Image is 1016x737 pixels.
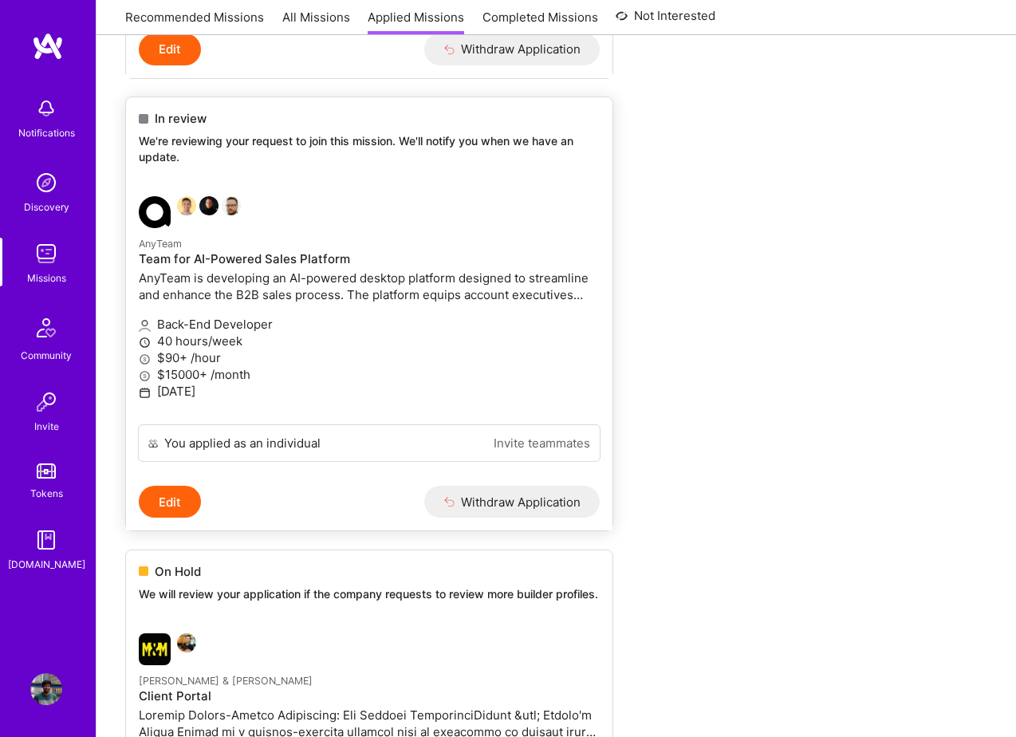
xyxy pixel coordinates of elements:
p: 40 hours/week [139,333,600,349]
img: Invite [30,386,62,418]
a: AnyTeam company logoSouvik BasuJames TouheyGrzegorz WróblewskiAnyTeamTeam for AI-Powered Sales Pl... [126,183,612,424]
div: Notifications [18,124,75,141]
i: icon Clock [139,337,151,349]
small: AnyTeam [139,238,182,250]
a: Not Interested [616,6,715,35]
img: User Avatar [30,673,62,705]
p: $15000+ /month [139,366,600,383]
img: discovery [30,167,62,199]
div: Tokens [30,485,63,502]
img: Souvik Basu [177,196,196,215]
a: Recommended Missions [125,9,264,35]
img: logo [32,32,64,61]
div: Discovery [24,199,69,215]
a: Applied Missions [368,9,464,35]
a: Invite teammates [494,435,590,451]
p: We're reviewing your request to join this mission. We'll notify you when we have an update. [139,133,600,164]
span: On Hold [155,563,201,580]
small: [PERSON_NAME] & [PERSON_NAME] [139,675,313,687]
span: In review [155,110,207,127]
p: [DATE] [139,383,600,400]
div: Community [21,347,72,364]
i: icon MoneyGray [139,353,151,365]
i: icon Applicant [139,320,151,332]
button: Withdraw Application [424,33,601,65]
img: guide book [30,524,62,556]
div: You applied as an individual [164,435,321,451]
img: tokens [37,463,56,479]
img: Community [27,309,65,347]
h4: Team for AI-Powered Sales Platform [139,252,600,266]
p: $90+ /hour [139,349,600,366]
img: teamwork [30,238,62,270]
button: Withdraw Application [424,486,601,518]
div: Invite [34,418,59,435]
i: icon MoneyGray [139,370,151,382]
img: Morgan & Morgan company logo [139,633,171,665]
a: User Avatar [26,673,66,705]
div: [DOMAIN_NAME] [8,556,85,573]
h4: Client Portal [139,689,600,703]
button: Edit [139,486,201,518]
img: bell [30,93,62,124]
a: Completed Missions [482,9,598,35]
button: Edit [139,33,201,65]
i: icon Calendar [139,387,151,399]
img: James Touhey [199,196,219,215]
img: AnyTeam company logo [139,196,171,228]
img: Grzegorz Wróblewski [222,196,241,215]
p: Back-End Developer [139,316,600,333]
div: Missions [27,270,66,286]
a: All Missions [282,9,350,35]
p: AnyTeam is developing an AI-powered desktop platform designed to streamline and enhance the B2B s... [139,270,600,303]
img: Gabriel Taveira [177,633,196,652]
p: We will review your application if the company requests to review more builder profiles. [139,586,600,602]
